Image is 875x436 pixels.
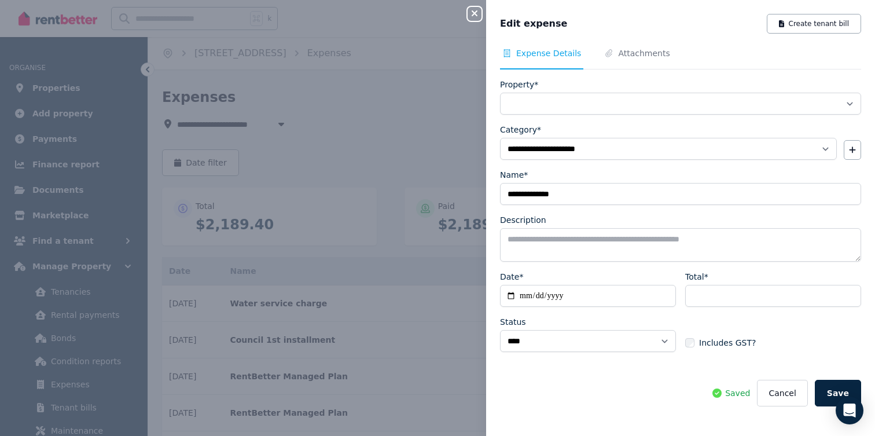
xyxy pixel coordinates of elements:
button: Cancel [757,380,807,406]
label: Description [500,214,546,226]
span: Edit expense [500,17,567,31]
button: Create tenant bill [767,14,861,34]
button: Save [815,380,861,406]
label: Property* [500,79,538,90]
input: Includes GST? [685,338,694,347]
span: Expense Details [516,47,581,59]
div: Open Intercom Messenger [836,397,863,424]
span: Includes GST? [699,337,756,349]
nav: Tabs [500,47,861,69]
label: Status [500,316,526,328]
span: Saved [725,387,750,399]
span: Attachments [618,47,670,59]
label: Name* [500,169,528,181]
label: Category* [500,124,541,135]
label: Date* [500,271,523,283]
label: Total* [685,271,708,283]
